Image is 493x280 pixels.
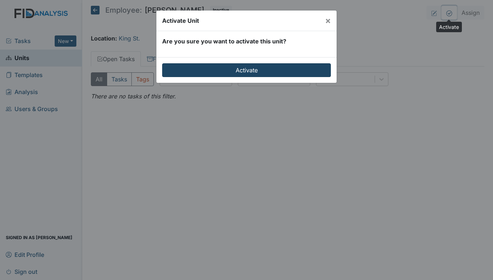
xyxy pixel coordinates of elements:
[162,16,199,25] div: Activate Unit
[319,10,337,31] button: Close
[162,63,331,77] input: Activate
[325,15,331,26] span: ×
[436,22,462,32] div: Activate
[162,38,286,45] strong: Are you sure you want to activate this unit?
